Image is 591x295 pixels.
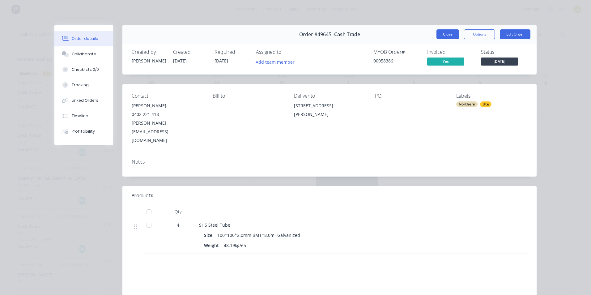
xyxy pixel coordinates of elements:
div: Collaborate [72,51,96,57]
span: Yes [427,58,464,65]
div: [PERSON_NAME] [132,101,203,110]
button: Add team member [253,58,298,66]
div: [STREET_ADDRESS][PERSON_NAME] [294,101,365,121]
div: [PERSON_NAME] [132,58,166,64]
div: Tracking [72,82,89,88]
div: 48.19kg/ea [221,241,249,250]
div: Checklists 0/0 [72,67,99,72]
div: Linked Orders [72,98,98,103]
div: Qty [159,206,197,218]
button: Close [436,29,459,39]
div: Deliver to [294,93,365,99]
div: 00058386 [373,58,420,64]
div: Contact [132,93,203,99]
button: Linked Orders [54,93,113,108]
div: Notes [132,159,527,165]
div: Created [173,49,207,55]
div: Assigned to [256,49,318,55]
button: Add team member [256,58,298,66]
span: [DATE] [215,58,228,64]
div: [PERSON_NAME][EMAIL_ADDRESS][DOMAIN_NAME] [132,119,203,145]
div: Invoiced [427,49,474,55]
span: 4 [177,222,179,228]
button: [DATE] [481,58,518,67]
span: Cash Trade [334,32,360,37]
div: MYOB Order # [373,49,420,55]
div: Bill to [213,93,284,99]
div: Size [204,231,215,240]
div: PO [375,93,446,99]
span: Order #49645 - [299,32,334,37]
span: SHS Steel Tube [199,222,230,228]
div: [STREET_ADDRESS][PERSON_NAME] [294,101,365,119]
div: Timeline [72,113,88,119]
div: Created by [132,49,166,55]
button: Checklists 0/0 [54,62,113,77]
div: [PERSON_NAME]0402 221 418[PERSON_NAME][EMAIL_ADDRESS][DOMAIN_NAME] [132,101,203,145]
div: Ute [480,101,491,107]
div: Products [132,192,153,199]
span: [DATE] [481,58,518,65]
div: Labels [456,93,527,99]
button: Profitability [54,124,113,139]
span: [DATE] [173,58,187,64]
div: Weight [204,241,221,250]
button: Tracking [54,77,113,93]
button: Order details [54,31,113,46]
button: Options [464,29,495,39]
div: Profitability [72,129,95,134]
button: Edit Order [500,29,530,39]
div: Northern [456,101,478,107]
button: Timeline [54,108,113,124]
div: 100*100*2.0mm BMT*8.0m- Galvanized [215,231,303,240]
div: Order details [72,36,98,41]
div: Required [215,49,249,55]
div: 0402 221 418 [132,110,203,119]
div: Status [481,49,527,55]
button: Collaborate [54,46,113,62]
